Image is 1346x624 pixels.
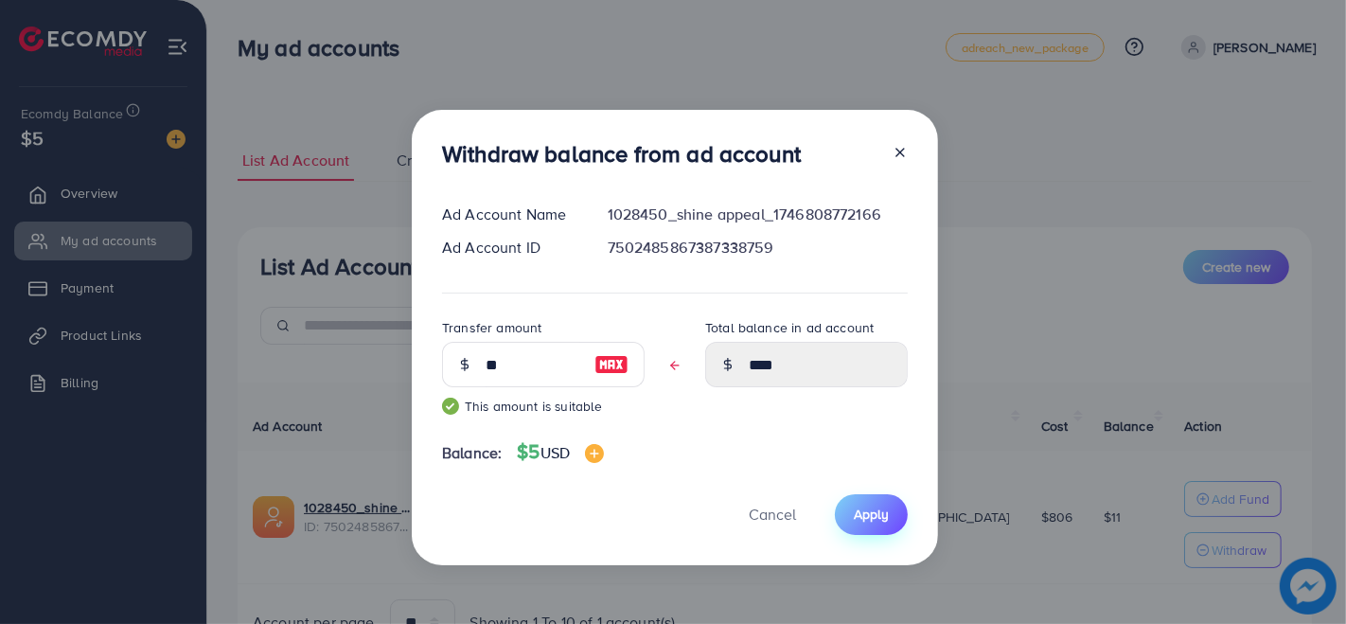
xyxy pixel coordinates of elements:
[442,140,801,168] h3: Withdraw balance from ad account
[427,204,593,225] div: Ad Account Name
[593,204,923,225] div: 1028450_shine appeal_1746808772166
[442,318,541,337] label: Transfer amount
[593,237,923,259] div: 7502485867387338759
[585,444,604,463] img: image
[517,440,604,464] h4: $5
[442,398,459,415] img: guide
[427,237,593,259] div: Ad Account ID
[749,504,796,525] span: Cancel
[725,494,820,535] button: Cancel
[835,494,908,535] button: Apply
[705,318,874,337] label: Total balance in ad account
[442,442,502,464] span: Balance:
[540,442,570,463] span: USD
[854,505,889,524] span: Apply
[594,353,629,376] img: image
[442,397,645,416] small: This amount is suitable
